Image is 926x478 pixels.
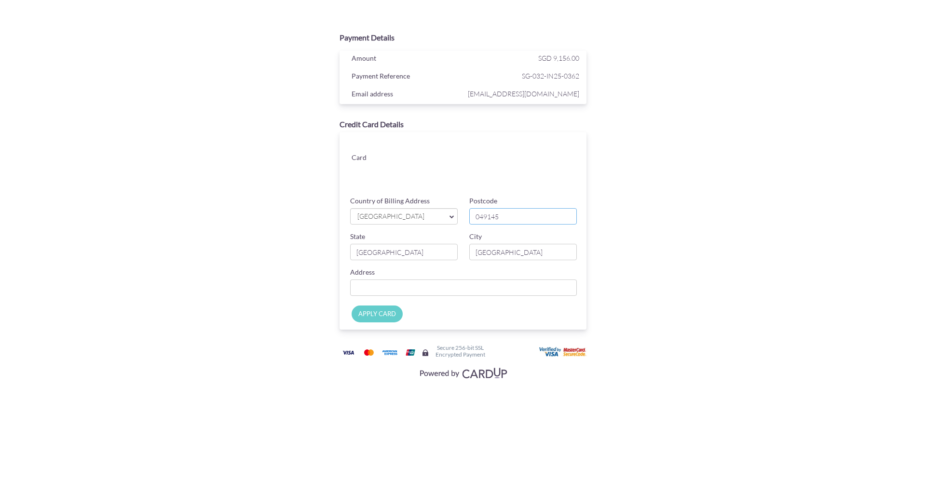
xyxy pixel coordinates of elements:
iframe: Secure card security code input frame [495,163,577,180]
div: Payment Reference [344,70,465,84]
label: Address [350,267,375,277]
div: Payment Details [340,32,586,43]
img: Mastercard [359,346,379,358]
span: [EMAIL_ADDRESS][DOMAIN_NAME] [465,88,579,100]
img: Visa [339,346,358,358]
label: Country of Billing Address [350,196,430,206]
img: Secure lock [422,349,429,357]
input: APPLY CARD [352,305,403,322]
div: Amount [344,52,465,66]
div: Card [344,151,405,166]
label: Postcode [469,196,497,206]
div: Email address [344,88,465,102]
img: User card [539,347,587,358]
span: [GEOGRAPHIC_DATA] [356,212,442,222]
a: [GEOGRAPHIC_DATA] [350,208,458,225]
label: State [350,232,365,241]
iframe: Secure card expiration date input frame [412,163,494,180]
div: Credit Card Details [340,119,586,130]
img: Visa, Mastercard [415,364,511,382]
img: American Express [380,346,399,358]
span: SGD 9,156.00 [538,54,579,62]
label: City [469,232,482,241]
span: SG-032-IN25-0362 [465,70,579,82]
img: Union Pay [401,346,420,358]
h6: Secure 256-bit SSL Encrypted Payment [436,345,485,357]
iframe: Secure card number input frame [412,142,578,159]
